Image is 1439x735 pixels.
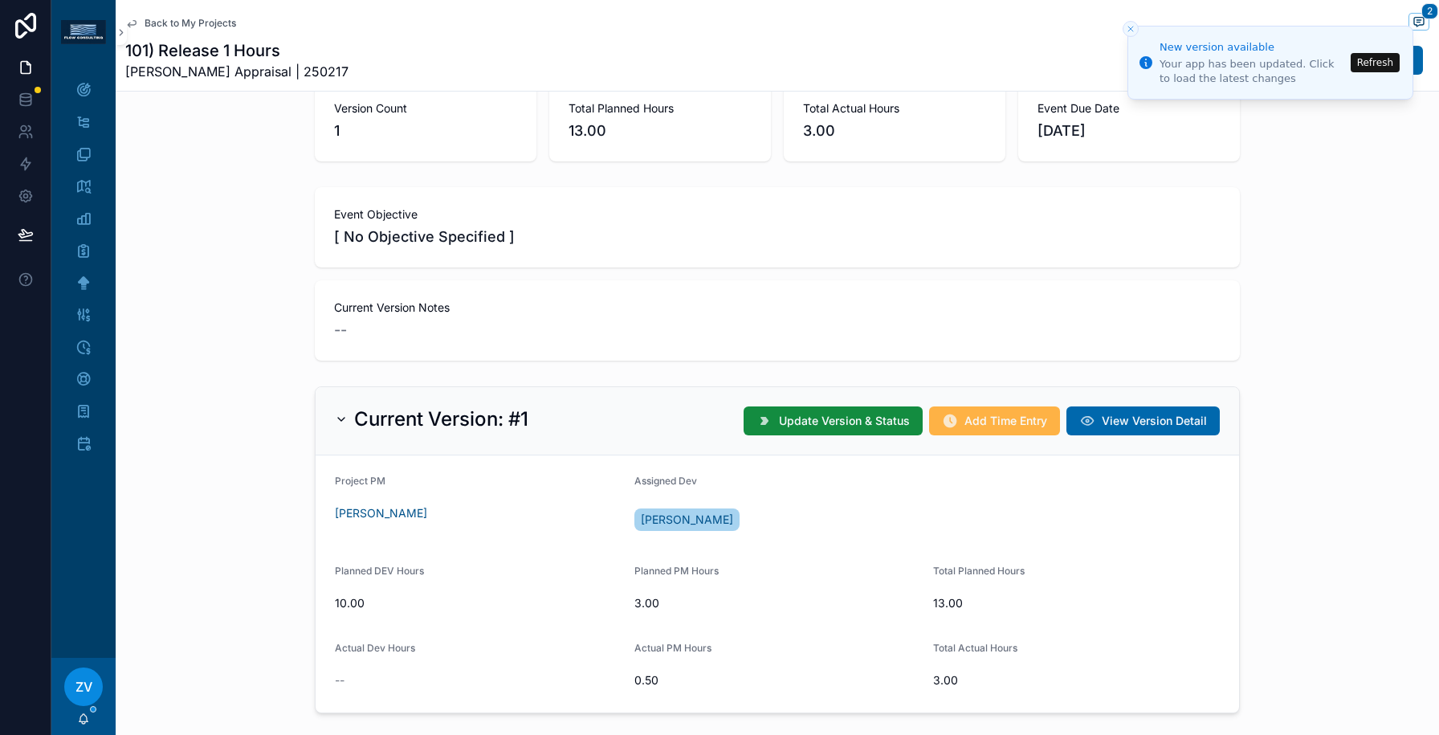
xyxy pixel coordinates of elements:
[125,17,236,30] a: Back to My Projects
[125,39,349,62] h1: 101) Release 1 Hours
[1351,53,1400,72] button: Refresh
[1160,57,1346,86] div: Your app has been updated. Click to load the latest changes
[1037,100,1221,116] span: Event Due Date
[569,100,752,116] span: Total Planned Hours
[569,120,752,142] span: 13.00
[634,672,921,688] span: 0.50
[1421,3,1438,19] span: 2
[779,413,910,429] span: Update Version & Status
[334,120,517,142] span: 1
[933,595,1220,611] span: 13.00
[1160,39,1346,55] div: New version available
[335,505,427,521] a: [PERSON_NAME]
[803,120,986,142] span: 3.00
[335,475,385,487] span: Project PM
[125,62,349,81] span: [PERSON_NAME] Appraisal | 250217
[334,319,347,341] span: --
[933,565,1025,577] span: Total Planned Hours
[929,406,1060,435] button: Add Time Entry
[145,17,236,30] span: Back to My Projects
[933,642,1017,654] span: Total Actual Hours
[964,413,1047,429] span: Add Time Entry
[1037,120,1221,142] span: [DATE]
[335,672,344,688] span: --
[933,672,1220,688] span: 3.00
[744,406,923,435] button: Update Version & Status
[334,206,1221,223] span: Event Objective
[1123,21,1139,37] button: Close toast
[1066,406,1220,435] button: View Version Detail
[803,100,986,116] span: Total Actual Hours
[1408,13,1429,33] button: 2
[634,565,719,577] span: Planned PM Hours
[354,406,528,432] h2: Current Version: #1
[634,642,711,654] span: Actual PM Hours
[334,300,1221,316] span: Current Version Notes
[634,475,697,487] span: Assigned Dev
[335,642,415,654] span: Actual Dev Hours
[634,595,921,611] span: 3.00
[334,226,1221,248] span: [ No Objective Specified ]
[334,100,517,116] span: Version Count
[1102,413,1207,429] span: View Version Detail
[634,508,740,531] a: [PERSON_NAME]
[61,20,106,44] img: App logo
[641,512,733,528] span: [PERSON_NAME]
[335,595,622,611] span: 10.00
[75,677,92,696] span: ZV
[335,565,424,577] span: Planned DEV Hours
[51,64,116,479] div: scrollable content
